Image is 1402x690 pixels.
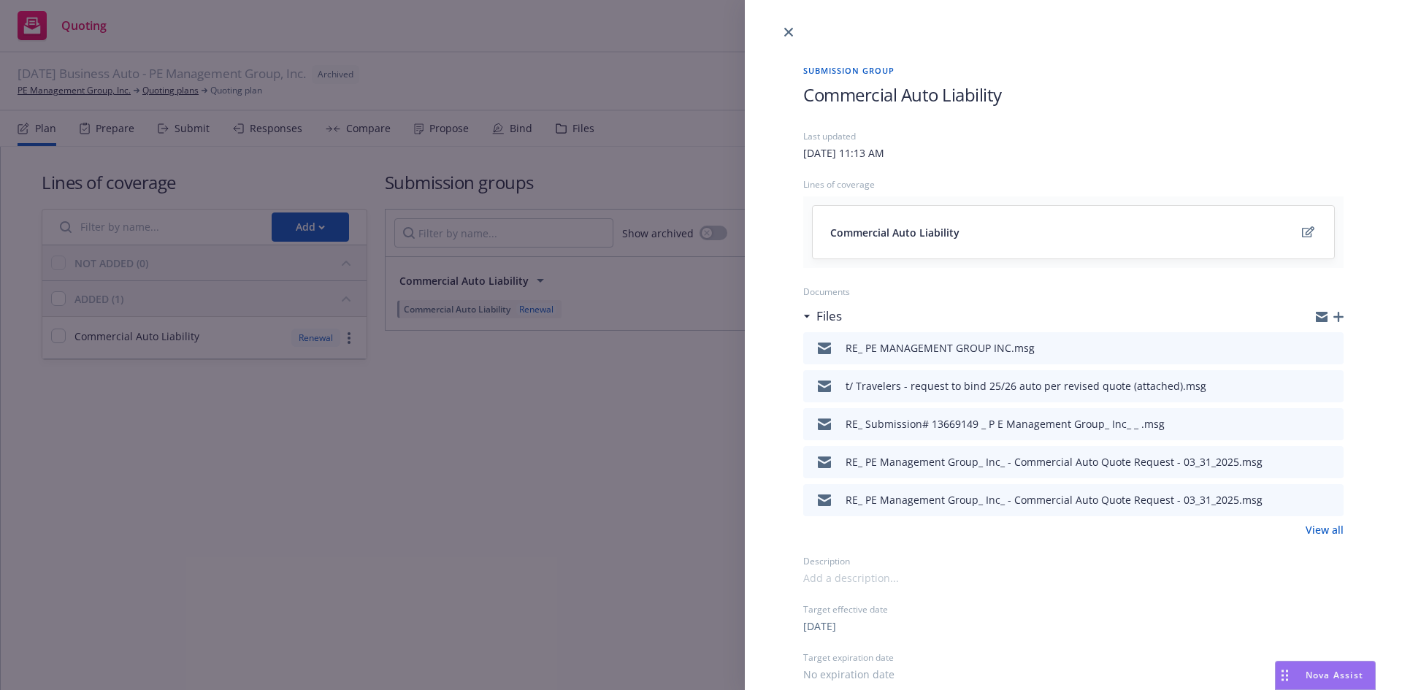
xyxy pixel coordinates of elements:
button: download file [1301,415,1313,433]
span: Nova Assist [1306,669,1363,681]
button: preview file [1325,453,1338,471]
div: RE_ Submission# 13669149 _ P E Management Group_ Inc_ _ .msg [846,416,1165,432]
button: download file [1301,491,1313,509]
a: edit [1299,223,1317,241]
div: Drag to move [1276,662,1294,689]
button: preview file [1325,340,1338,357]
button: preview file [1325,415,1338,433]
div: Target expiration date [803,651,1344,664]
div: Lines of coverage [803,178,1344,191]
div: RE_ PE Management Group_ Inc_ - Commercial Auto Quote Request - 03_31_2025.msg [846,454,1263,469]
span: Commercial Auto Liability [830,225,959,240]
div: RE_ PE Management Group_ Inc_ - Commercial Auto Quote Request - 03_31_2025.msg [846,492,1263,507]
button: download file [1301,453,1313,471]
div: t/ Travelers - request to bind 25/26 auto per revised quote (attached).msg [846,378,1206,394]
button: preview file [1325,377,1338,395]
button: download file [1301,340,1313,357]
button: preview file [1325,491,1338,509]
h3: Files [816,307,842,326]
div: Description [803,555,1344,567]
span: Submission group [803,64,1344,77]
span: [DATE] [803,618,836,634]
div: [DATE] 11:13 AM [803,145,884,161]
span: No expiration date [803,667,895,682]
button: Nova Assist [1275,661,1376,690]
button: download file [1301,377,1313,395]
span: Commercial Auto Liability [803,83,1002,107]
div: Target effective date [803,603,1344,616]
a: View all [1306,522,1344,537]
div: Documents [803,285,1344,298]
div: Files [803,307,842,326]
div: RE_ PE MANAGEMENT GROUP INC.msg [846,340,1035,356]
a: close [780,23,797,41]
div: Last updated [803,130,1344,142]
